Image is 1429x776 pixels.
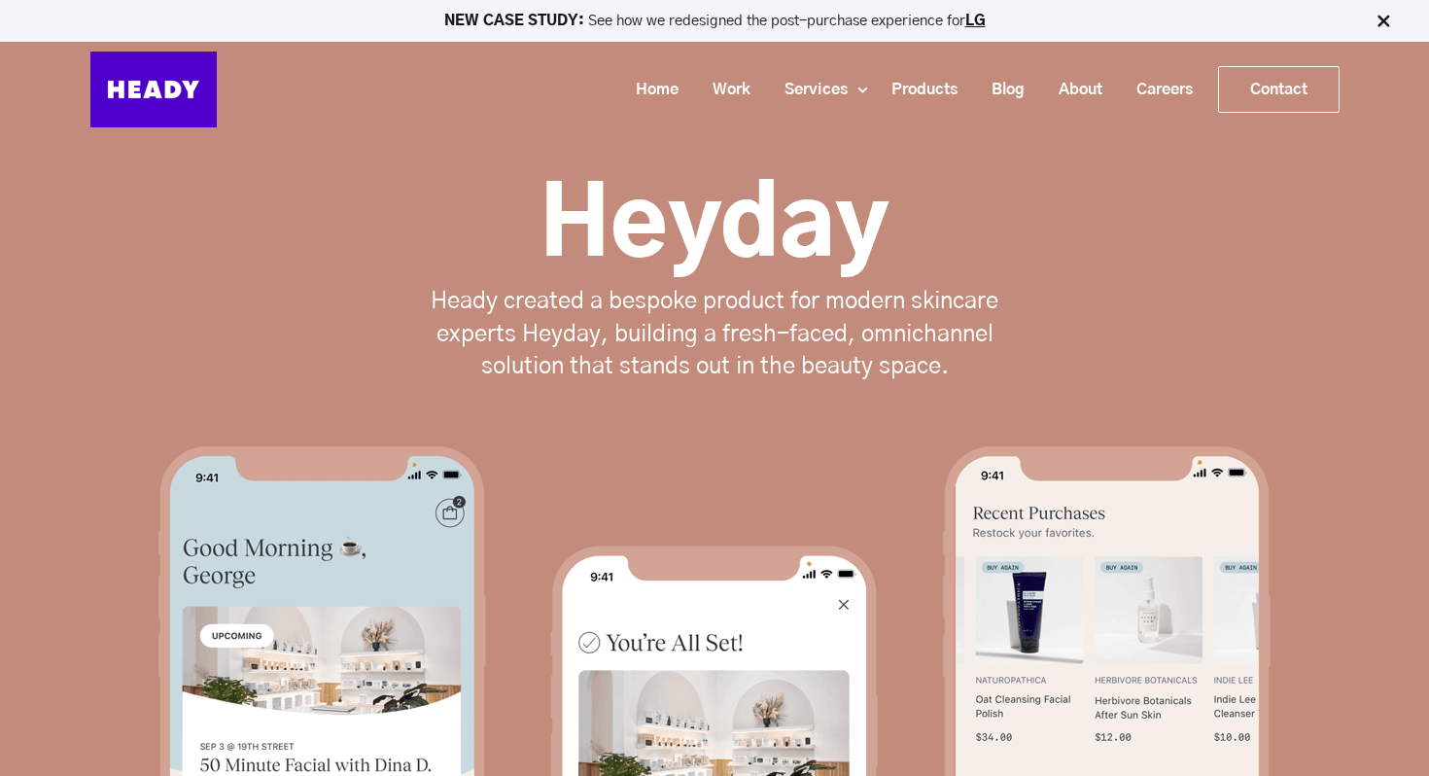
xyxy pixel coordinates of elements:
[760,72,857,108] a: Services
[90,52,217,127] img: Heady_Logo_Web-01 (1)
[444,14,588,28] strong: NEW CASE STUDY:
[1219,67,1339,112] a: Contact
[236,66,1340,113] div: Navigation Menu
[1112,72,1202,108] a: Careers
[405,286,1024,384] p: Heady created a bespoke product for modern skincare experts Heyday, building a fresh-faced, omnic...
[1034,72,1112,108] a: About
[867,72,967,108] a: Products
[967,72,1034,108] a: Blog
[9,14,1420,28] p: See how we redesigned the post-purchase experience for
[611,72,688,108] a: Home
[965,14,986,28] a: LG
[158,169,1271,286] h1: Heyday
[688,72,760,108] a: Work
[1374,12,1393,31] img: Close Bar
